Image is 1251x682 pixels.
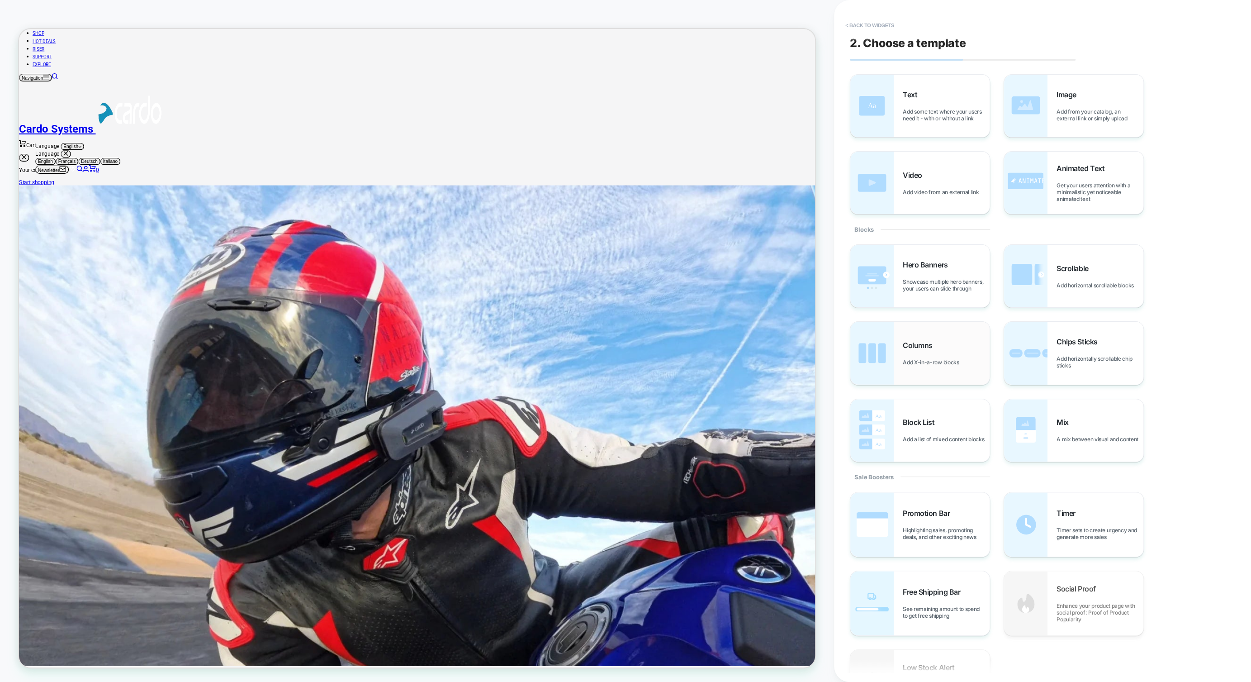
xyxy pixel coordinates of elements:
[1057,90,1081,99] span: Image
[18,21,34,31] a: RISER
[1057,164,1109,173] span: Animated Text
[85,184,93,192] a: Login
[103,184,107,192] cart-count: 0
[77,184,85,192] a: Search
[1057,436,1143,443] span: A mix between visual and content
[1057,355,1143,369] span: Add horizontally scrollable chip sticks
[102,80,193,138] img: Cardo Logo
[903,341,937,350] span: Columns
[903,587,965,596] span: Free Shipping Bar
[79,172,109,181] button: Deutsch
[903,90,922,99] span: Text
[93,184,107,192] a: Cart
[44,61,52,69] a: Search
[1057,527,1143,540] span: Timer sets to create urgency and generate more sales
[18,31,43,42] a: Support
[841,18,899,33] button: < Back to widgets
[18,10,49,21] a: Hot Deals
[903,509,954,518] span: Promotion Bar
[112,173,132,180] span: Italiano
[850,215,990,244] div: Blocks
[903,108,990,122] span: Add some text where your users need it - with or without a link
[109,172,135,181] button: Italiano
[903,189,983,196] span: Add video from an external link
[903,278,990,292] span: Showcase multiple hero banners, your users can slide through
[66,184,77,192] a: Dealer Locator
[850,462,990,492] div: Sale Boosters
[1057,264,1093,273] span: Scrollable
[83,173,105,180] span: Deutsch
[1057,108,1143,122] span: Add from your catalog, an external link or simply upload
[903,171,927,180] span: Video
[903,359,963,366] span: Add X-in-a-row blocks
[1057,282,1138,289] span: Add horizontal scrollable blocks
[1057,182,1143,202] span: Get your users attention with a minimalistic yet noticeable animated text
[903,663,959,672] span: Low Stock Alert
[4,62,32,69] span: Navigation
[903,436,989,443] span: Add a list of mixed content blocks
[1057,602,1143,623] span: Enhance your product page with social proof: Proof of Product Popularity
[1057,509,1080,518] span: Timer
[903,418,939,427] span: Block List
[49,172,79,181] button: Français
[1057,337,1102,346] span: Chips Sticks
[22,162,54,171] span: Language
[903,606,990,619] span: See remaining amount to spend to get free shipping
[903,527,990,540] span: Highlighting sales, promoting deals, and other exciting news
[52,173,76,180] span: Français
[903,260,952,269] span: Hero Banners
[25,173,45,180] span: English
[1057,418,1073,427] span: Mix
[22,182,66,193] button: Newsletter
[850,36,966,50] span: 2. Choose a template
[25,185,54,192] span: Newsletter
[56,152,87,162] button: English
[1057,584,1100,593] span: Social Proof
[18,42,43,52] a: Explore
[22,172,49,181] button: English
[22,152,54,161] span: Language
